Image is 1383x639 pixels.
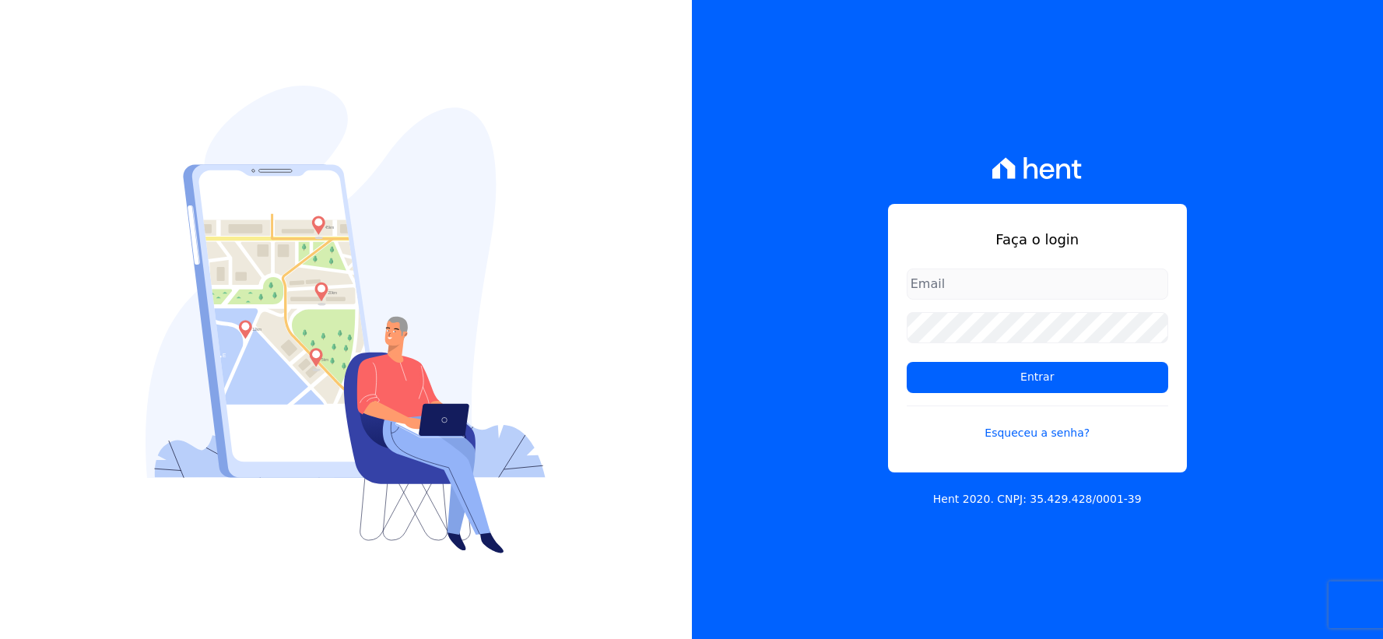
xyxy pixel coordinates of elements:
a: Esqueceu a senha? [907,406,1168,441]
h1: Faça o login [907,229,1168,250]
input: Entrar [907,362,1168,393]
p: Hent 2020. CNPJ: 35.429.428/0001-39 [933,491,1142,507]
input: Email [907,269,1168,300]
img: Login [146,86,546,553]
